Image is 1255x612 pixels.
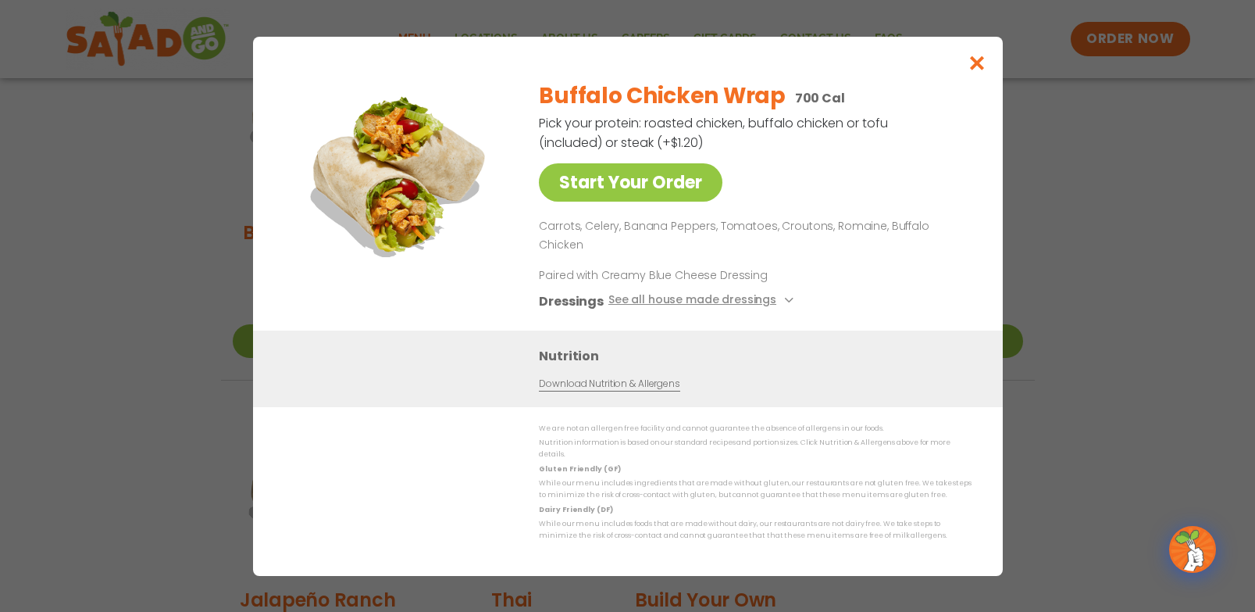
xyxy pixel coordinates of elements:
[539,345,979,365] h3: Nutrition
[288,68,507,287] img: Featured product photo for Buffalo Chicken Wrap
[539,463,620,473] strong: Gluten Friendly (GF)
[539,163,722,202] a: Start Your Order
[539,217,965,255] p: Carrots, Celery, Banana Peppers, Tomatoes, Croutons, Romaine, Buffalo Chicken
[794,88,844,108] p: 700 Cal
[539,437,972,461] p: Nutrition information is based on our standard recipes and portion sizes. Click Nutrition & Aller...
[539,113,890,152] p: Pick your protein: roasted chicken, buffalo chicken or tofu (included) or steak (+$1.20)
[539,80,785,113] h2: Buffalo Chicken Wrap
[539,478,972,502] p: While our menu includes ingredients that are made without gluten, our restaurants are not gluten ...
[539,518,972,542] p: While our menu includes foods that are made without dairy, our restaurants are not dairy free. We...
[539,291,604,310] h3: Dressings
[539,423,972,435] p: We are not an allergen free facility and cannot guarantee the absence of allergens in our foods.
[539,267,828,283] p: Paired with Creamy Blue Cheese Dressing
[951,37,1002,89] button: Close modal
[539,504,612,514] strong: Dairy Friendly (DF)
[1171,528,1214,571] img: wpChatIcon
[608,291,797,310] button: See all house made dressings
[539,376,679,391] a: Download Nutrition & Allergens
